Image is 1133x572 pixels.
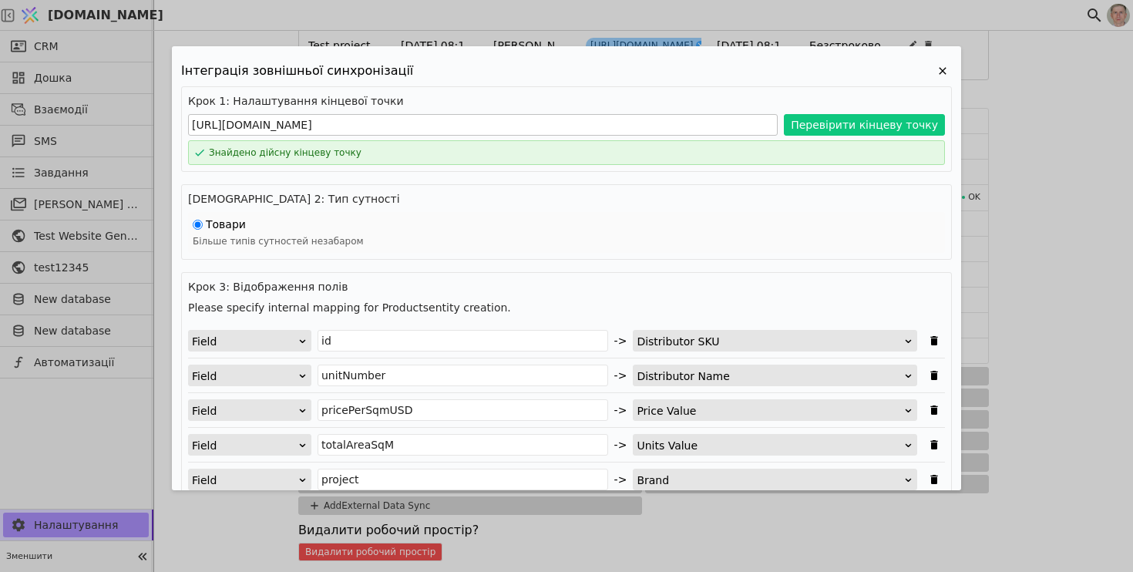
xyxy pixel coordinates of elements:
div: Brand [637,469,903,491]
input: From field key [318,434,608,456]
h4: Крок 1: Налаштування кінцевої точки [188,93,945,109]
input: From field key [318,365,608,386]
span: -> [614,472,627,488]
p: Більше типів сутностей незабаром [193,234,940,248]
div: Distributor Name [637,365,903,387]
input: From field key [318,330,608,352]
h4: Please specify internal mapping for Products entity creation. [188,300,945,316]
div: Edit Project [172,46,961,490]
p: Знайдено дійсну кінцеву точку [209,146,361,160]
div: Units Value [637,435,903,456]
span: -> [614,402,627,419]
input: https://api.example.com/products [188,114,778,136]
span: Товари [206,217,246,233]
h2: Інтеграція зовнішньої синхронізації [181,62,933,80]
input: From field key [318,399,608,421]
div: Field [192,365,298,387]
h4: [DEMOGRAPHIC_DATA] 2: Тип сутності [188,191,945,207]
button: Перевірити кінцеву точку [784,114,945,136]
div: Distributor SKU [637,331,903,352]
div: Field [192,400,298,422]
div: Field [192,469,298,491]
input: From field key [318,469,608,490]
h4: Крок 3: Відображення полів [188,279,945,295]
div: Price Value [637,400,903,422]
span: -> [614,368,627,384]
span: -> [614,437,627,453]
div: Field [192,331,298,352]
div: Field [192,435,298,456]
span: -> [614,333,627,349]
